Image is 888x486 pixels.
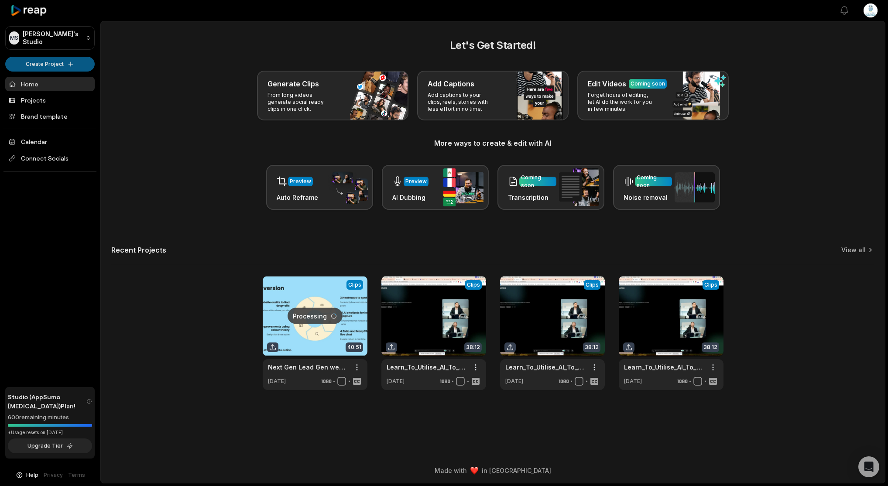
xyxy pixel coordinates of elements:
[5,109,95,123] a: Brand template
[5,93,95,107] a: Projects
[23,30,82,46] p: [PERSON_NAME]'s Studio
[15,471,38,479] button: Help
[8,392,86,411] span: Studio (AppSumo [MEDICAL_DATA]) Plan!
[675,172,715,202] img: noise_removal.png
[428,92,495,113] p: Add captions to your clips, reels, stories with less effort in no time.
[8,438,92,453] button: Upgrade Tier
[588,79,626,89] h3: Edit Videos
[277,193,318,202] h3: Auto Reframe
[637,174,670,189] div: Coming soon
[508,193,556,202] h3: Transcription
[858,456,879,477] div: Open Intercom Messenger
[505,363,586,372] a: Learn_To_Utilise_AI_To_Achieve_Your_Marketing_2025_Goals
[68,471,85,479] a: Terms
[267,92,335,113] p: From long videos generate social ready clips in one click.
[328,171,368,205] img: auto_reframe.png
[624,363,704,372] a: Learn_To_Utilise_AI_To_Achieve_Your_Marketing_2025_Goals
[588,92,655,113] p: Forget hours of editing, let AI do the work for you in few minutes.
[111,246,166,254] h2: Recent Projects
[268,363,348,372] a: Next Gen Lead Gen webinar
[290,178,311,185] div: Preview
[111,138,874,148] h3: More ways to create & edit with AI
[8,429,92,436] div: *Usage resets on [DATE]
[5,57,95,72] button: Create Project
[5,77,95,91] a: Home
[109,466,877,475] div: Made with in [GEOGRAPHIC_DATA]
[624,193,672,202] h3: Noise removal
[5,151,95,166] span: Connect Socials
[26,471,38,479] span: Help
[428,79,474,89] h3: Add Captions
[9,31,19,44] div: MS
[44,471,63,479] a: Privacy
[387,363,467,372] a: Learn_To_Utilise_AI_To_Achieve_Your_Marketing_2025_Goals
[405,178,427,185] div: Preview
[443,168,483,206] img: ai_dubbing.png
[841,246,866,254] a: View all
[5,134,95,149] a: Calendar
[392,193,429,202] h3: AI Dubbing
[111,38,874,53] h2: Let's Get Started!
[631,80,665,88] div: Coming soon
[521,174,555,189] div: Coming soon
[470,467,478,475] img: heart emoji
[559,168,599,206] img: transcription.png
[8,413,92,422] div: 600 remaining minutes
[267,79,319,89] h3: Generate Clips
